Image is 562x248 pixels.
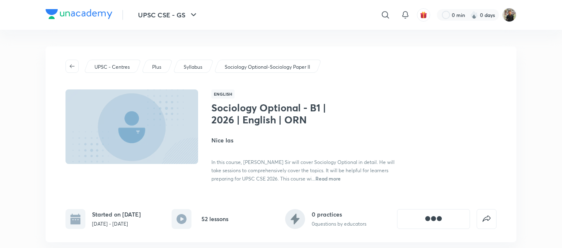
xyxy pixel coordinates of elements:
h1: Sociology Optional - B1 | 2026 | English | ORN [211,102,347,126]
a: Sociology Optional-Sociology Paper II [223,63,312,71]
a: Company Logo [46,9,112,21]
p: Syllabus [184,63,202,71]
img: Yudhishthir [502,8,516,22]
p: UPSC - Centres [94,63,130,71]
img: avatar [420,11,427,19]
h6: 52 lessons [201,214,228,223]
img: Thumbnail [64,89,199,165]
button: avatar [417,8,430,22]
span: In this course, [PERSON_NAME] Sir will cover Sociology Optional in detail. He will take sessions ... [211,159,395,182]
img: streak [470,11,478,19]
button: [object Object] [397,209,470,229]
img: Company Logo [46,9,112,19]
h6: 0 practices [312,210,366,219]
button: false [477,209,497,229]
span: English [211,89,235,99]
button: UPSC CSE - GS [133,7,203,23]
p: 0 questions by educators [312,220,366,228]
p: [DATE] - [DATE] [92,220,141,228]
p: Plus [152,63,161,71]
a: Syllabus [182,63,204,71]
p: Sociology Optional-Sociology Paper II [225,63,310,71]
h6: Started on [DATE] [92,210,141,219]
a: UPSC - Centres [93,63,131,71]
span: Read more [315,175,341,182]
h4: Nice Ias [211,136,397,144]
a: Plus [151,63,163,71]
